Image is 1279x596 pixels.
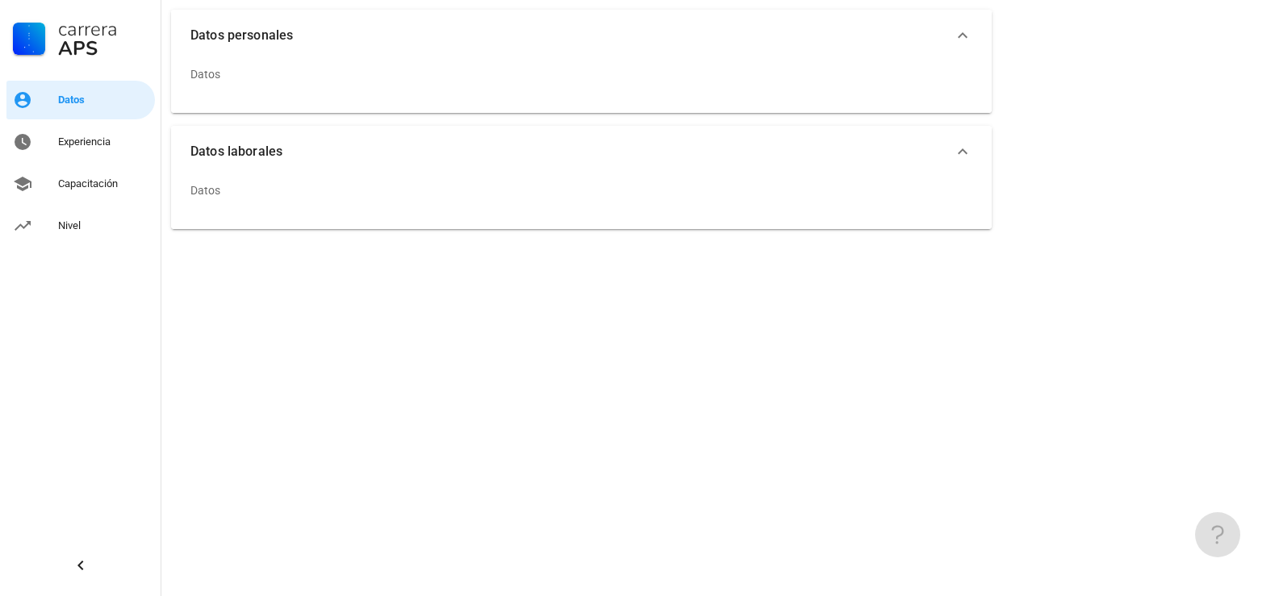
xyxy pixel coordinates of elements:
[6,165,155,203] a: Capacitación
[58,94,148,106] div: Datos
[58,135,148,148] div: Experiencia
[6,123,155,161] a: Experiencia
[58,177,148,190] div: Capacitación
[171,126,992,177] button: Datos laborales
[58,219,148,232] div: Nivel
[190,55,221,94] div: Datos
[190,171,221,210] div: Datos
[6,206,155,245] a: Nivel
[58,19,148,39] div: Carrera
[6,81,155,119] a: Datos
[171,10,992,61] button: Datos personales
[58,39,148,58] div: APS
[190,140,953,163] span: Datos laborales
[190,24,953,47] span: Datos personales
